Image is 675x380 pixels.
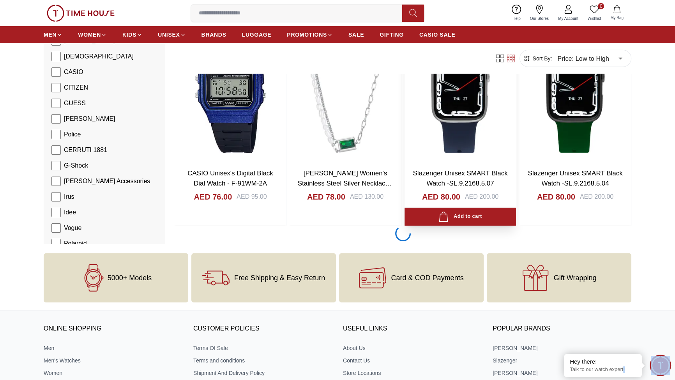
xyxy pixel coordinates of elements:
h4: AED 78.00 [307,191,345,202]
a: Contact Us [343,357,482,364]
a: Women [44,369,182,377]
input: Police [51,130,61,139]
div: AED 95.00 [237,192,267,201]
input: [DEMOGRAPHIC_DATA] [51,52,61,61]
a: LUGGAGE [242,28,272,42]
span: WOMEN [78,31,101,39]
a: UNISEX [158,28,186,42]
input: [PERSON_NAME] [51,114,61,124]
a: Store Locations [343,369,482,377]
a: 0Wishlist [583,3,606,23]
span: Police [64,130,81,139]
a: SALE [348,28,364,42]
span: Irus [64,192,74,201]
span: Free Shipping & Easy Return [234,274,325,282]
div: AED 200.00 [580,192,613,201]
h4: AED 76.00 [194,191,232,202]
span: KIDS [122,31,136,39]
p: Talk to our watch expert! [570,366,636,373]
span: LUGGAGE [242,31,272,39]
h4: AED 80.00 [422,191,460,202]
a: Shipment And Delivery Policy [193,369,332,377]
span: CITIZEN [64,83,88,92]
span: MEN [44,31,57,39]
span: G-Shock [64,161,88,170]
a: KIDS [122,28,142,42]
img: Slazenger Unisex SMART Black Watch -SL.9.2168.5.04 [520,16,631,162]
img: CASIO Unisex's Digital Black Dial Watch - F-91WM-2A [175,16,286,162]
div: Hey there! [570,358,636,366]
a: CASIO Unisex's Digital Black Dial Watch - F-91WM-2A [187,170,273,187]
a: PROMOTIONS [287,28,333,42]
h4: AED 80.00 [537,191,575,202]
a: GIFTING [380,28,404,42]
h3: CUSTOMER POLICIES [193,323,332,335]
a: Terms and conditions [193,357,332,364]
input: Vogue [51,223,61,233]
div: AED 130.00 [350,192,383,201]
span: GUESS [64,99,86,108]
input: Irus [51,192,61,201]
span: 0 [598,3,604,9]
span: [PERSON_NAME] Accessories [64,177,150,186]
div: Add to cart [438,212,482,222]
input: CASIO [51,67,61,77]
button: My Bag [606,4,628,22]
input: GUESS [51,99,61,108]
a: WOMEN [78,28,107,42]
span: CASIO [64,67,83,77]
a: Men's Watches [44,357,182,364]
span: Vogue [64,223,81,233]
span: Card & COD Payments [391,274,463,282]
a: Slazenger [493,357,631,364]
span: [DEMOGRAPHIC_DATA] [64,52,134,61]
span: CASIO SALE [419,31,456,39]
input: Idee [51,208,61,217]
span: Gift Wrapping [554,274,597,282]
img: Slazenger Unisex SMART Black Watch -SL.9.2168.5.07 [405,16,516,162]
input: CITIZEN [51,83,61,92]
span: SALE [348,31,364,39]
a: Help [508,3,525,23]
span: Polaroid [64,239,87,248]
a: Men [44,344,182,352]
a: [PERSON_NAME] [493,344,631,352]
span: My Account [555,16,581,21]
span: CERRUTI 1881 [64,145,107,155]
span: Help [509,16,524,21]
span: Idee [64,208,76,217]
input: Polaroid [51,239,61,248]
h3: USEFUL LINKS [343,323,482,335]
span: My Bag [607,15,627,21]
a: CASIO SALE [419,28,456,42]
input: [PERSON_NAME] Accessories [51,177,61,186]
a: [PERSON_NAME] Women's Stainless Steel Silver Necklace - LC.N.01226.370 [298,170,393,197]
div: AED 200.00 [465,192,498,201]
div: Chat Widget [650,355,671,376]
a: MEN [44,28,62,42]
h3: ONLINE SHOPPING [44,323,182,335]
a: Slazenger Unisex SMART Black Watch -SL.9.2168.5.04 [528,170,622,187]
span: GIFTING [380,31,404,39]
button: Sort By: [523,55,552,62]
h3: Popular Brands [493,323,631,335]
a: About Us [343,344,482,352]
input: CERRUTI 1881 [51,145,61,155]
span: Our Stores [527,16,552,21]
div: Price: Low to High [552,48,628,69]
span: [PERSON_NAME] [64,114,115,124]
img: ... [47,5,115,22]
span: PROMOTIONS [287,31,327,39]
input: G-Shock [51,161,61,170]
span: Wishlist [585,16,604,21]
span: BRANDS [201,31,226,39]
button: Add to cart [405,208,516,226]
img: LEE COOPER Women's Stainless Steel Silver Necklace - LC.N.01226.370 [290,16,401,162]
a: Terms Of Sale [193,344,332,352]
a: [PERSON_NAME] [493,369,631,377]
span: UNISEX [158,31,180,39]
